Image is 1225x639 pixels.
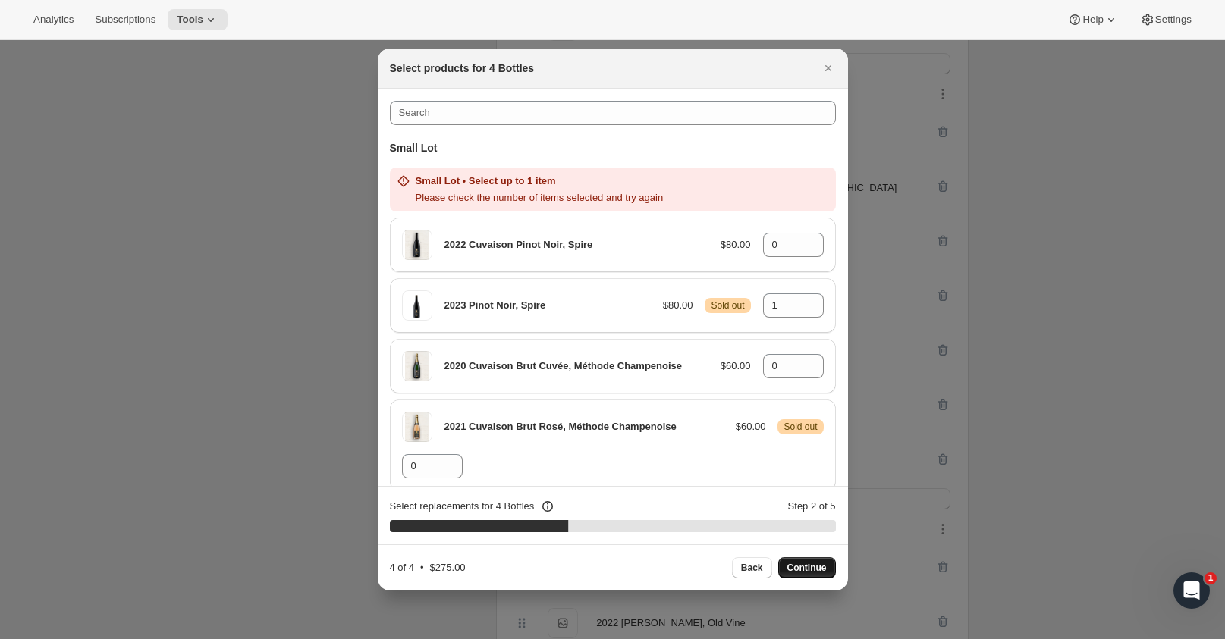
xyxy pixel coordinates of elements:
iframe: Intercom live chat [1173,572,1210,609]
span: Back [741,562,763,574]
span: Sold out [711,299,744,312]
button: Close [818,58,839,79]
span: Tools [177,14,203,26]
button: Help [1058,9,1127,30]
span: Analytics [33,14,74,26]
button: Settings [1131,9,1201,30]
p: 2023 Pinot Noir, Spire [444,298,651,313]
span: Subscriptions [95,14,155,26]
p: $60.00 [736,419,766,434]
p: $60.00 [721,359,751,374]
p: 4 of 4 [390,560,415,575]
div: • [390,560,466,575]
span: Help [1082,14,1103,26]
p: Select replacements for 4 Bottles [390,499,535,514]
button: Back [732,557,772,578]
h2: Small Lot • Select up to 1 item [416,174,664,189]
h3: Small Lot [390,140,836,155]
span: 1 [1205,572,1217,584]
span: Settings [1155,14,1192,26]
input: Search [390,101,836,125]
p: $80.00 [663,298,693,313]
p: $80.00 [721,237,751,252]
span: Sold out [784,421,817,433]
button: Subscriptions [86,9,165,30]
button: Tools [168,9,228,30]
p: 2022 Cuvaison Pinot Noir, Spire [444,237,708,252]
p: 2020 Cuvaison Brut Cuvée, Méthode Champenoise [444,359,708,374]
button: Analytics [24,9,83,30]
p: 2021 Cuvaison Brut Rosé, Méthode Champenoise [444,419,724,434]
p: $275.00 [430,560,466,575]
p: Step 2 of 5 [788,499,836,514]
p: Please check the number of items selected and try again [416,190,664,205]
h2: Select products for 4 Bottles [390,61,535,76]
